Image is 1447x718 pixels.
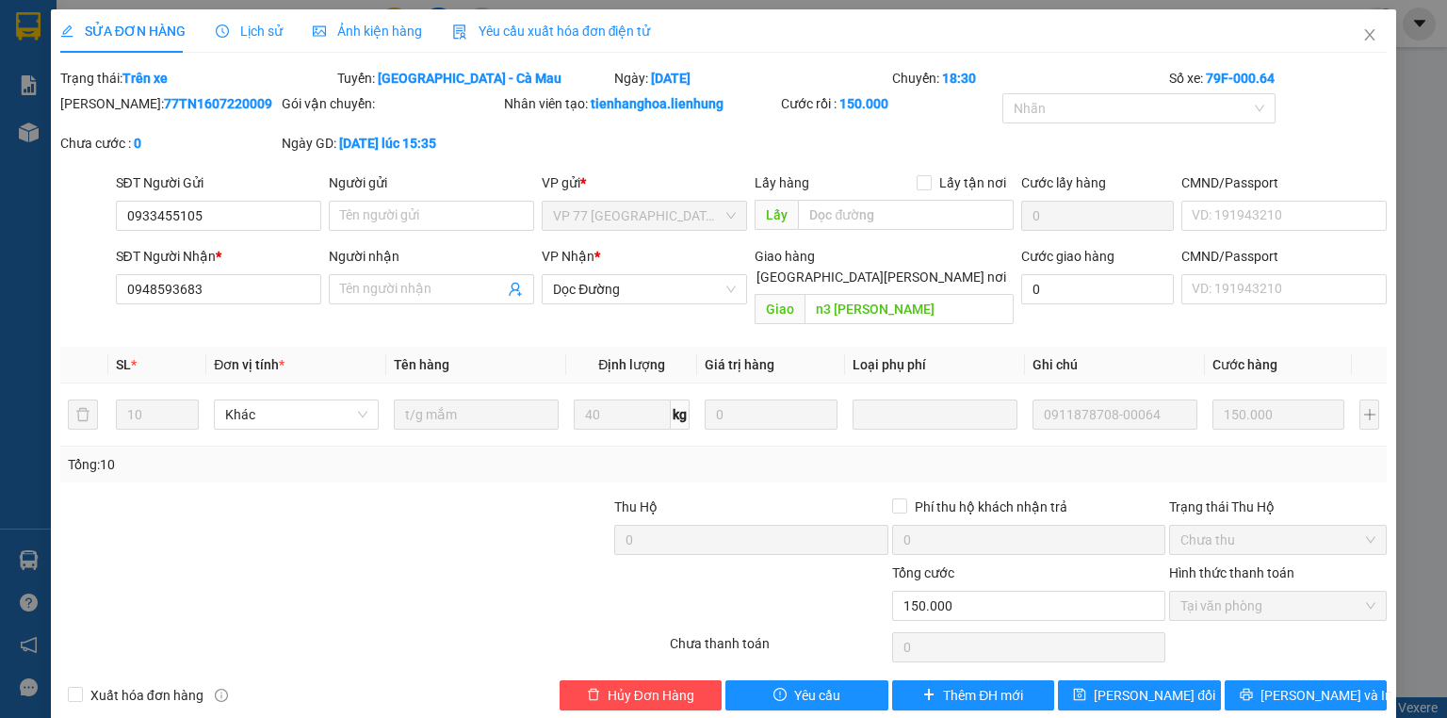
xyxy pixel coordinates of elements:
[1169,565,1294,580] label: Hình thức thanh toán
[394,400,559,430] input: VD: Bàn, Ghế
[60,93,278,114] div: [PERSON_NAME]:
[116,172,321,193] div: SĐT Người Gửi
[587,688,600,703] span: delete
[755,294,805,324] span: Giao
[755,249,815,264] span: Giao hàng
[215,689,228,702] span: info-circle
[892,680,1055,710] button: plusThêm ĐH mới
[335,68,612,89] div: Tuyến:
[329,246,534,267] div: Người nhận
[1212,357,1277,372] span: Cước hàng
[452,24,467,40] img: icon
[1260,685,1392,706] span: [PERSON_NAME] và In
[60,133,278,154] div: Chưa cước :
[598,357,665,372] span: Định lượng
[943,685,1023,706] span: Thêm ĐH mới
[542,172,747,193] div: VP gửi
[922,688,935,703] span: plus
[1343,9,1396,62] button: Close
[1212,400,1344,430] input: 0
[282,93,499,114] div: Gói vận chuyển:
[313,24,326,38] span: picture
[1021,274,1174,304] input: Cước giao hàng
[705,357,774,372] span: Giá trị hàng
[1181,172,1387,193] div: CMND/Passport
[1073,688,1086,703] span: save
[553,202,736,230] span: VP 77 Thái Nguyên
[612,68,889,89] div: Ngày:
[313,24,422,39] span: Ảnh kiện hàng
[671,400,690,430] span: kg
[1025,347,1205,383] th: Ghi chú
[755,175,809,190] span: Lấy hàng
[394,357,449,372] span: Tên hàng
[508,282,523,297] span: user-add
[60,24,186,39] span: SỬA ĐƠN HÀNG
[932,172,1014,193] span: Lấy tận nơi
[1181,246,1387,267] div: CMND/Passport
[553,275,736,303] span: Dọc Đường
[839,96,888,111] b: 150.000
[1094,685,1215,706] span: [PERSON_NAME] đổi
[907,497,1075,517] span: Phí thu hộ khách nhận trả
[282,133,499,154] div: Ngày GD:
[749,267,1014,287] span: [GEOGRAPHIC_DATA][PERSON_NAME] nơi
[1225,680,1388,710] button: printer[PERSON_NAME] và In
[452,24,651,39] span: Yêu cầu xuất hóa đơn điện tử
[134,136,141,151] b: 0
[1032,400,1197,430] input: Ghi Chú
[68,400,98,430] button: delete
[845,347,1025,383] th: Loại phụ phí
[116,357,131,372] span: SL
[329,172,534,193] div: Người gửi
[805,294,1014,324] input: Dọc đường
[339,136,436,151] b: [DATE] lúc 15:35
[890,68,1167,89] div: Chuyến:
[164,96,272,111] b: 77TN1607220009
[1240,688,1253,703] span: printer
[1206,71,1275,86] b: 79F-000.64
[773,688,787,703] span: exclamation-circle
[1021,175,1106,190] label: Cước lấy hàng
[58,68,335,89] div: Trạng thái:
[705,400,837,430] input: 0
[225,400,367,429] span: Khác
[755,200,798,230] span: Lấy
[560,680,723,710] button: deleteHủy Đơn Hàng
[591,96,723,111] b: tienhanghoa.lienhung
[122,71,168,86] b: Trên xe
[668,633,889,666] div: Chưa thanh toán
[1362,27,1377,42] span: close
[892,565,954,580] span: Tổng cước
[216,24,229,38] span: clock-circle
[378,71,561,86] b: [GEOGRAPHIC_DATA] - Cà Mau
[942,71,976,86] b: 18:30
[1180,526,1375,554] span: Chưa thu
[608,685,694,706] span: Hủy Đơn Hàng
[1167,68,1389,89] div: Số xe:
[794,685,840,706] span: Yêu cầu
[83,685,211,706] span: Xuất hóa đơn hàng
[798,200,1014,230] input: Dọc đường
[542,249,594,264] span: VP Nhận
[116,246,321,267] div: SĐT Người Nhận
[781,93,999,114] div: Cước rồi :
[1021,201,1174,231] input: Cước lấy hàng
[68,454,560,475] div: Tổng: 10
[1169,497,1387,517] div: Trạng thái Thu Hộ
[1021,249,1114,264] label: Cước giao hàng
[614,499,658,514] span: Thu Hộ
[1058,680,1221,710] button: save[PERSON_NAME] đổi
[214,357,285,372] span: Đơn vị tính
[216,24,283,39] span: Lịch sử
[725,680,888,710] button: exclamation-circleYêu cầu
[60,24,73,38] span: edit
[1180,592,1375,620] span: Tại văn phòng
[1359,400,1379,430] button: plus
[504,93,777,114] div: Nhân viên tạo:
[651,71,691,86] b: [DATE]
